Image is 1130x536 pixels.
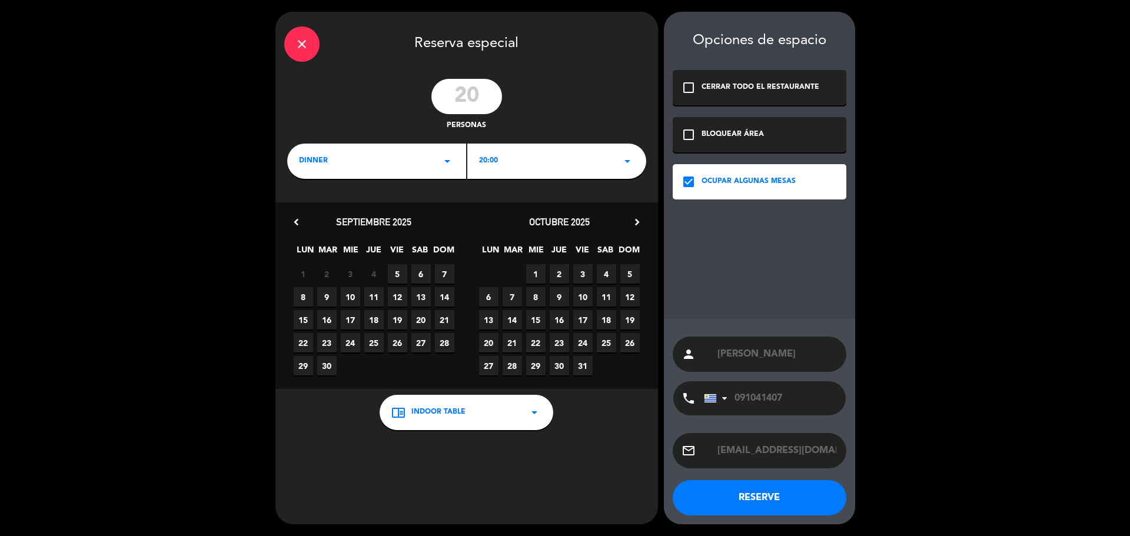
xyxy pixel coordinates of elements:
[702,82,819,94] div: CERRAR TODO EL RESTAURANTE
[435,333,454,352] span: 28
[411,310,431,329] span: 20
[411,264,431,284] span: 6
[573,356,593,375] span: 31
[503,356,522,375] span: 28
[341,310,360,329] span: 17
[550,333,569,352] span: 23
[704,381,833,415] input: Teléfono
[526,287,546,307] span: 8
[573,310,593,329] span: 17
[619,243,638,262] span: DOM
[550,264,569,284] span: 2
[526,264,546,284] span: 1
[388,264,407,284] span: 5
[435,264,454,284] span: 7
[527,243,546,262] span: MIE
[529,216,590,228] span: octubre 2025
[388,287,407,307] span: 12
[290,216,303,228] i: chevron_left
[317,356,337,375] span: 30
[620,264,640,284] span: 5
[550,243,569,262] span: JUE
[620,310,640,329] span: 19
[682,175,696,189] i: check_box
[682,444,696,458] i: email
[597,264,616,284] span: 4
[573,287,593,307] span: 10
[479,310,498,329] span: 13
[597,333,616,352] span: 25
[435,310,454,329] span: 21
[550,356,569,375] span: 30
[435,287,454,307] span: 14
[682,128,696,142] i: check_box_outline_blank
[388,310,407,329] span: 19
[550,310,569,329] span: 16
[573,264,593,284] span: 3
[411,407,466,418] span: INDOOR TABLE
[526,356,546,375] span: 29
[364,333,384,352] span: 25
[479,155,498,167] span: 20:00
[387,243,407,262] span: VIE
[317,287,337,307] span: 9
[294,287,313,307] span: 8
[294,356,313,375] span: 29
[295,243,315,262] span: LUN
[411,287,431,307] span: 13
[317,264,337,284] span: 2
[479,356,498,375] span: 27
[479,333,498,352] span: 20
[631,216,643,228] i: chevron_right
[526,310,546,329] span: 15
[550,287,569,307] span: 9
[294,264,313,284] span: 1
[341,333,360,352] span: 24
[433,243,453,262] span: DOM
[364,243,384,262] span: JUE
[597,310,616,329] span: 18
[341,287,360,307] span: 10
[503,333,522,352] span: 21
[620,287,640,307] span: 12
[596,243,615,262] span: SAB
[682,347,696,361] i: person
[431,79,502,114] input: 0
[702,129,764,141] div: BLOQUEAR ÁREA
[527,405,541,420] i: arrow_drop_down
[673,480,846,515] button: RESERVE
[440,154,454,168] i: arrow_drop_down
[391,405,406,420] i: chrome_reader_mode
[573,243,592,262] span: VIE
[388,333,407,352] span: 26
[336,216,411,228] span: septiembre 2025
[503,310,522,329] span: 14
[411,333,431,352] span: 27
[299,155,328,167] span: dinner
[341,264,360,284] span: 3
[447,120,486,132] span: personas
[597,287,616,307] span: 11
[294,310,313,329] span: 15
[318,243,338,262] span: MAR
[716,442,837,459] input: Correo Electrónico
[702,176,796,188] div: OCUPAR ALGUNAS MESAS
[317,310,337,329] span: 16
[364,264,384,284] span: 4
[317,333,337,352] span: 23
[682,81,696,95] i: check_box_outline_blank
[275,12,658,73] div: Reserva especial
[573,333,593,352] span: 24
[295,37,309,51] i: close
[481,243,500,262] span: LUN
[620,154,634,168] i: arrow_drop_down
[504,243,523,262] span: MAR
[410,243,430,262] span: SAB
[294,333,313,352] span: 22
[364,310,384,329] span: 18
[704,382,732,415] div: Uruguay: +598
[716,346,837,362] input: Nombre
[364,287,384,307] span: 11
[503,287,522,307] span: 7
[479,287,498,307] span: 6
